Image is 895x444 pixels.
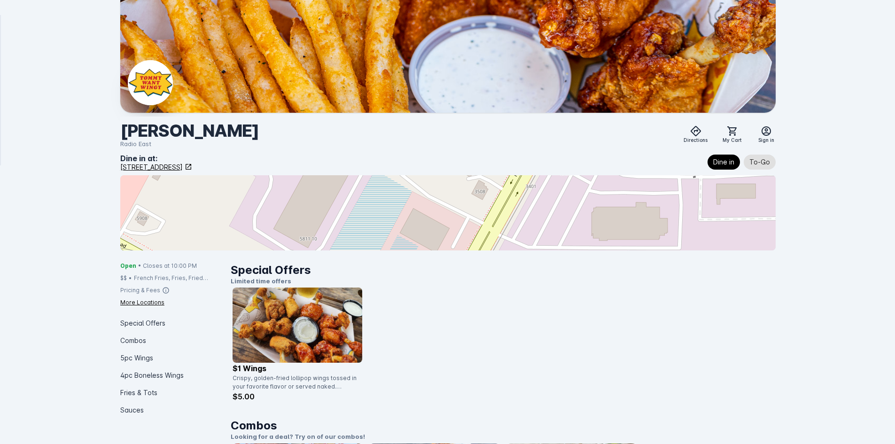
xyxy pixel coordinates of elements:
p: $5.00 [233,391,362,402]
div: Combos [120,332,223,349]
div: 5pc Wings [120,349,223,366]
h1: Special Offers [231,262,776,279]
span: • Closes at 10:00 PM [138,262,197,270]
mat-chip-listbox: Fulfillment [708,153,776,171]
div: Sauces [120,401,223,419]
div: 4pc Boneless Wings [120,366,223,384]
p: $1 Wings [233,363,362,374]
span: Dine in [713,156,734,168]
div: • [129,274,132,282]
div: Pricing & Fees [120,286,160,295]
div: More Locations [120,298,164,307]
p: Looking for a deal? Try on of our combos! [231,432,776,442]
div: Fries & Tots [120,384,223,401]
img: Business Logo [128,60,173,105]
div: Crispy, golden-fried lollipop wings tossed in your favorite flavor or served naked. Perfectly por... [233,374,357,391]
h1: Combos [231,417,776,434]
div: French Fries, Fries, Fried Chicken, Tots, Buffalo Wings, Chicken, Wings, Fried Pickles [134,274,223,282]
img: catalog item [233,288,362,363]
div: $$ [120,274,127,282]
div: [PERSON_NAME] [120,120,259,141]
span: Open [120,262,136,270]
p: Limited time offers [231,277,776,286]
span: To-Go [749,156,770,168]
div: Dine in at: [120,153,192,164]
div: Special Offers [120,314,223,332]
span: Directions [684,137,708,144]
div: Radio East [120,140,259,149]
div: [STREET_ADDRESS] [120,162,183,172]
